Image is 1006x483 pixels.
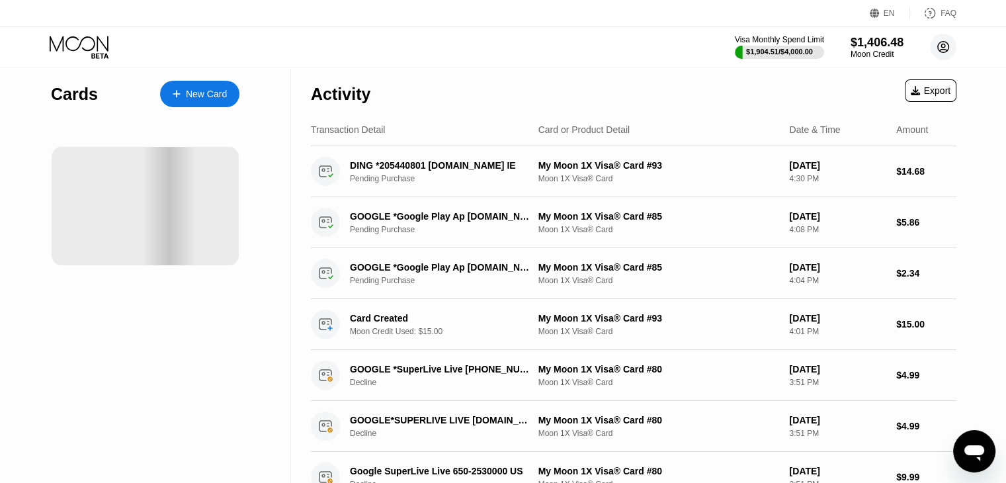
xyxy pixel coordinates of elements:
div: $4.99 [896,370,956,380]
div: Moon 1X Visa® Card [538,174,779,183]
div: Visa Monthly Spend Limit [735,35,824,44]
div: FAQ [910,7,956,20]
div: My Moon 1X Visa® Card #93 [538,313,779,324]
div: $2.34 [896,268,956,279]
div: GOOGLE *SuperLive Live [PHONE_NUMBER] US [350,364,531,374]
div: GOOGLE*SUPERLIVE LIVE [DOMAIN_NAME][URL][GEOGRAPHIC_DATA]DeclineMy Moon 1X Visa® Card #80Moon 1X ... [311,401,956,452]
div: DING *205440801 [DOMAIN_NAME] IE [350,160,531,171]
div: [DATE] [789,262,886,273]
div: Moon Credit Used: $15.00 [350,327,545,336]
div: $9.99 [896,472,956,482]
div: [DATE] [789,466,886,476]
div: 4:01 PM [789,327,886,336]
div: Moon 1X Visa® Card [538,378,779,387]
div: EN [870,7,910,20]
div: Moon 1X Visa® Card [538,276,779,285]
div: $1,406.48Moon Credit [851,36,903,59]
iframe: Button to launch messaging window [953,430,995,472]
div: $5.86 [896,217,956,228]
div: My Moon 1X Visa® Card #85 [538,262,779,273]
div: Card CreatedMoon Credit Used: $15.00My Moon 1X Visa® Card #93Moon 1X Visa® Card[DATE]4:01 PM$15.00 [311,299,956,350]
div: Card Created [350,313,531,324]
div: Moon 1X Visa® Card [538,429,779,438]
div: Activity [311,85,370,104]
div: Cards [51,85,98,104]
div: Moon 1X Visa® Card [538,327,779,336]
div: Amount [896,124,928,135]
div: [DATE] [789,415,886,425]
div: Google SuperLive Live 650-2530000 US [350,466,531,476]
div: Pending Purchase [350,174,545,183]
div: 4:08 PM [789,225,886,234]
div: Export [905,79,956,102]
div: 3:51 PM [789,429,886,438]
div: Moon Credit [851,50,903,59]
div: My Moon 1X Visa® Card #93 [538,160,779,171]
div: My Moon 1X Visa® Card #80 [538,466,779,476]
div: $4.99 [896,421,956,431]
div: New Card [186,89,227,100]
div: Moon 1X Visa® Card [538,225,779,234]
div: 4:30 PM [789,174,886,183]
div: Pending Purchase [350,276,545,285]
div: My Moon 1X Visa® Card #80 [538,415,779,425]
div: GOOGLE *Google Play Ap [DOMAIN_NAME][URL] [350,262,531,273]
div: Export [911,85,950,96]
div: GOOGLE*SUPERLIVE LIVE [DOMAIN_NAME][URL][GEOGRAPHIC_DATA] [350,415,531,425]
div: $1,904.51 / $4,000.00 [746,48,813,56]
div: [DATE] [789,160,886,171]
div: GOOGLE *Google Play Ap [DOMAIN_NAME][URL]Pending PurchaseMy Moon 1X Visa® Card #85Moon 1X Visa® C... [311,248,956,299]
div: EN [884,9,895,18]
div: My Moon 1X Visa® Card #85 [538,211,779,222]
div: GOOGLE *SuperLive Live [PHONE_NUMBER] USDeclineMy Moon 1X Visa® Card #80Moon 1X Visa® Card[DATE]3... [311,350,956,401]
div: $15.00 [896,319,956,329]
div: Visa Monthly Spend Limit$1,904.51/$4,000.00 [735,35,824,59]
div: 4:04 PM [789,276,886,285]
div: DING *205440801 [DOMAIN_NAME] IEPending PurchaseMy Moon 1X Visa® Card #93Moon 1X Visa® Card[DATE]... [311,146,956,197]
div: Transaction Detail [311,124,385,135]
div: Date & Time [789,124,840,135]
div: Pending Purchase [350,225,545,234]
div: My Moon 1X Visa® Card #80 [538,364,779,374]
div: [DATE] [789,211,886,222]
div: New Card [160,81,239,107]
div: $14.68 [896,166,956,177]
div: GOOGLE *Google Play Ap [DOMAIN_NAME][URL]Pending PurchaseMy Moon 1X Visa® Card #85Moon 1X Visa® C... [311,197,956,248]
div: [DATE] [789,313,886,324]
div: FAQ [941,9,956,18]
div: Card or Product Detail [538,124,630,135]
div: Decline [350,429,545,438]
div: GOOGLE *Google Play Ap [DOMAIN_NAME][URL] [350,211,531,222]
div: $1,406.48 [851,36,903,50]
div: 3:51 PM [789,378,886,387]
div: Decline [350,378,545,387]
div: [DATE] [789,364,886,374]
